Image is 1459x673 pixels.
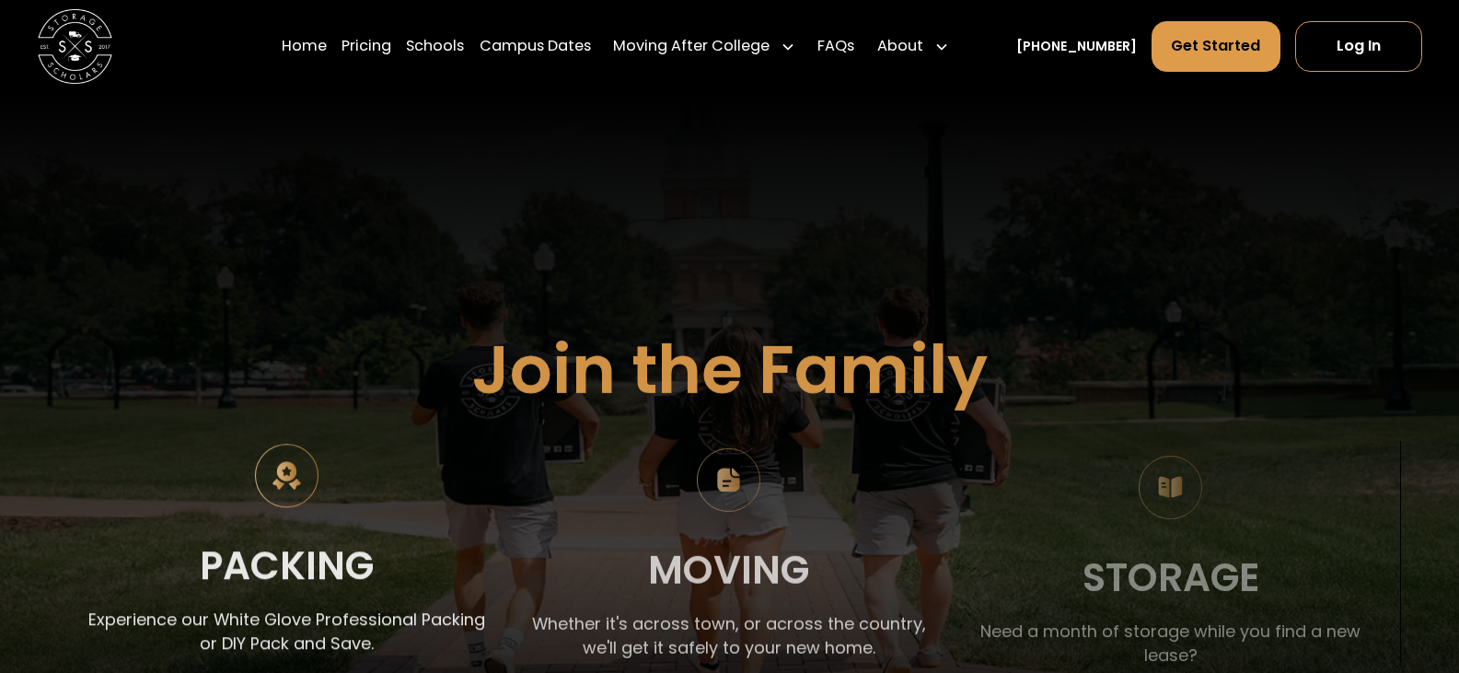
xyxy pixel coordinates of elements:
div: Moving After College [606,20,804,73]
div: Packing [200,536,374,598]
a: Schools [406,20,464,73]
a: Log In [1295,21,1422,72]
p: Need a month of storage while you find a new lease? [972,620,1370,668]
img: Storage Scholars main logo [38,9,112,84]
a: Home [282,20,327,73]
a: [PHONE_NUMBER] [1016,37,1137,56]
a: Pricing [342,20,391,73]
div: About [877,35,923,57]
p: Whether it's across town, or across the country, we'll get it safely to your new home. [530,612,928,661]
div: Moving After College [613,35,770,57]
a: Campus Dates [480,20,591,73]
a: FAQs [817,20,854,73]
a: home [38,9,112,84]
p: Experience our White Glove Professional Packing or DIY Pack and Save. [88,608,486,656]
h1: Join the Family [471,333,988,407]
div: Storage [1083,547,1259,609]
div: Moving [649,540,810,601]
a: Get Started [1152,21,1280,72]
div: About [870,20,957,73]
